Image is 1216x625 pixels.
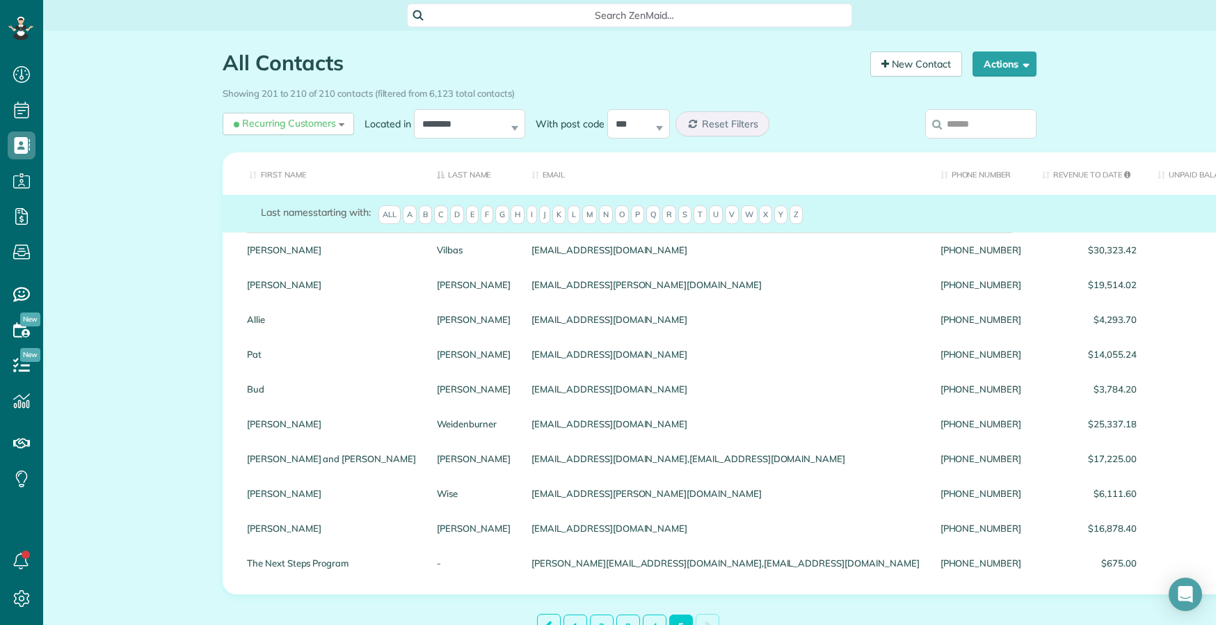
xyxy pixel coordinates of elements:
[930,372,1032,406] div: [PHONE_NUMBER]
[521,302,929,337] div: [EMAIL_ADDRESS][DOMAIN_NAME]
[261,205,371,219] label: starting with:
[403,205,417,225] span: A
[1042,558,1137,568] span: $675.00
[790,205,803,225] span: Z
[1032,152,1147,195] th: Revenue to Date: activate to sort column ascending
[1042,419,1137,429] span: $25,337.18
[759,205,772,225] span: X
[599,205,613,225] span: N
[1042,280,1137,290] span: $19,514.02
[1042,454,1137,464] span: $17,225.00
[247,315,416,324] a: Allie
[725,205,739,225] span: V
[678,205,691,225] span: S
[1042,245,1137,255] span: $30,323.42
[930,476,1032,511] div: [PHONE_NUMBER]
[247,245,416,255] a: [PERSON_NAME]
[247,384,416,394] a: Bud
[378,205,401,225] span: All
[1042,315,1137,324] span: $4,293.70
[247,454,416,464] a: [PERSON_NAME] and [PERSON_NAME]
[1169,578,1202,611] div: Open Intercom Messenger
[437,489,511,498] a: Wise
[709,205,723,225] span: U
[434,205,448,225] span: C
[223,152,426,195] th: First Name: activate to sort column ascending
[1042,489,1137,498] span: $6,111.60
[450,205,464,225] span: D
[646,205,660,225] span: Q
[20,312,40,326] span: New
[1042,523,1137,533] span: $16,878.40
[521,232,929,267] div: [EMAIL_ADDRESS][DOMAIN_NAME]
[973,52,1037,77] button: Actions
[930,152,1032,195] th: Phone number: activate to sort column ascending
[525,117,607,131] label: With post code
[437,280,511,290] a: [PERSON_NAME]
[495,205,509,225] span: G
[774,205,787,225] span: Y
[694,205,707,225] span: T
[437,419,511,429] a: Weidenburner
[930,267,1032,302] div: [PHONE_NUMBER]
[437,454,511,464] a: [PERSON_NAME]
[741,205,758,225] span: W
[247,489,416,498] a: [PERSON_NAME]
[521,511,929,546] div: [EMAIL_ADDRESS][DOMAIN_NAME]
[437,315,511,324] a: [PERSON_NAME]
[930,302,1032,337] div: [PHONE_NUMBER]
[521,476,929,511] div: [EMAIL_ADDRESS][PERSON_NAME][DOMAIN_NAME]
[615,205,629,225] span: O
[539,205,550,225] span: J
[521,267,929,302] div: [EMAIL_ADDRESS][PERSON_NAME][DOMAIN_NAME]
[527,205,537,225] span: I
[247,280,416,290] a: [PERSON_NAME]
[231,116,336,130] span: Recurring Customers
[521,337,929,372] div: [EMAIL_ADDRESS][DOMAIN_NAME]
[568,205,580,225] span: L
[437,349,511,359] a: [PERSON_NAME]
[466,205,479,225] span: E
[521,441,929,476] div: [EMAIL_ADDRESS][DOMAIN_NAME],[EMAIL_ADDRESS][DOMAIN_NAME]
[223,52,860,74] h1: All Contacts
[521,546,929,580] div: [PERSON_NAME][EMAIL_ADDRESS][DOMAIN_NAME],[EMAIL_ADDRESS][DOMAIN_NAME]
[437,384,511,394] a: [PERSON_NAME]
[247,558,416,568] a: The Next Steps Program
[930,511,1032,546] div: [PHONE_NUMBER]
[930,337,1032,372] div: [PHONE_NUMBER]
[354,117,414,131] label: Located in
[521,406,929,441] div: [EMAIL_ADDRESS][DOMAIN_NAME]
[662,205,676,225] span: R
[552,205,566,225] span: K
[631,205,644,225] span: P
[481,205,493,225] span: F
[247,349,416,359] a: Pat
[1042,384,1137,394] span: $3,784.20
[247,419,416,429] a: [PERSON_NAME]
[521,372,929,406] div: [EMAIL_ADDRESS][DOMAIN_NAME]
[1042,349,1137,359] span: $14,055.24
[437,245,511,255] a: Vilbas
[930,232,1032,267] div: [PHONE_NUMBER]
[521,152,929,195] th: Email: activate to sort column ascending
[426,152,522,195] th: Last Name: activate to sort column descending
[511,205,525,225] span: H
[930,406,1032,441] div: [PHONE_NUMBER]
[419,205,432,225] span: B
[702,118,758,130] span: Reset Filters
[261,206,313,219] span: Last names
[247,523,416,533] a: [PERSON_NAME]
[930,441,1032,476] div: [PHONE_NUMBER]
[437,523,511,533] a: [PERSON_NAME]
[437,558,511,568] a: -
[582,205,597,225] span: M
[20,348,40,362] span: New
[930,546,1032,580] div: [PHONE_NUMBER]
[870,52,962,77] a: New Contact
[223,81,1037,100] div: Showing 201 to 210 of 210 contacts (filtered from 6,123 total contacts)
